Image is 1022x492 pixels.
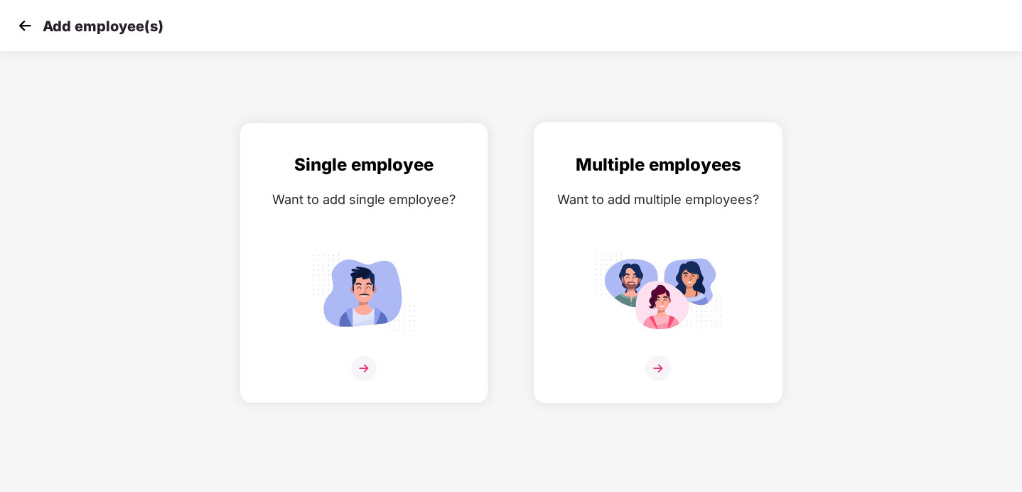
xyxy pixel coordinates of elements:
[43,18,163,35] p: Add employee(s)
[351,355,377,381] img: svg+xml;base64,PHN2ZyB4bWxucz0iaHR0cDovL3d3dy53My5vcmcvMjAwMC9zdmciIHdpZHRoPSIzNiIgaGVpZ2h0PSIzNi...
[549,189,768,210] div: Want to add multiple employees?
[645,355,671,381] img: svg+xml;base64,PHN2ZyB4bWxucz0iaHR0cDovL3d3dy53My5vcmcvMjAwMC9zdmciIHdpZHRoPSIzNiIgaGVpZ2h0PSIzNi...
[300,248,428,337] img: svg+xml;base64,PHN2ZyB4bWxucz0iaHR0cDovL3d3dy53My5vcmcvMjAwMC9zdmciIGlkPSJTaW5nbGVfZW1wbG95ZWUiIH...
[549,151,768,178] div: Multiple employees
[594,248,722,337] img: svg+xml;base64,PHN2ZyB4bWxucz0iaHR0cDovL3d3dy53My5vcmcvMjAwMC9zdmciIGlkPSJNdWx0aXBsZV9lbXBsb3llZS...
[254,151,473,178] div: Single employee
[14,15,36,36] img: svg+xml;base64,PHN2ZyB4bWxucz0iaHR0cDovL3d3dy53My5vcmcvMjAwMC9zdmciIHdpZHRoPSIzMCIgaGVpZ2h0PSIzMC...
[254,189,473,210] div: Want to add single employee?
